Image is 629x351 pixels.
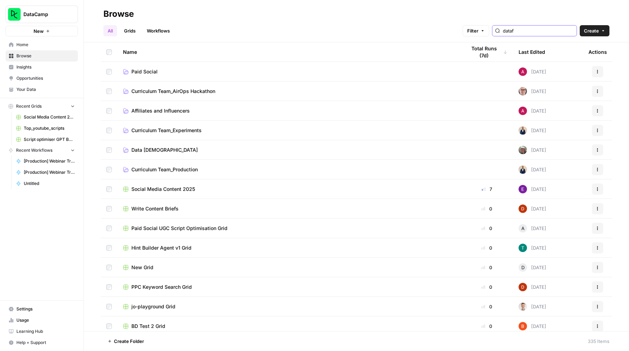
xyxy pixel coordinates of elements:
div: [DATE] [519,322,546,330]
button: Recent Grids [6,101,78,112]
button: Create Folder [103,336,148,347]
span: BD Test 2 Grid [131,323,165,330]
img: 43c7ryrks7gay32ec4w6nmwi11rw [519,107,527,115]
span: Create Folder [114,338,144,345]
span: Home [16,42,75,48]
div: 7 [466,186,507,193]
div: [DATE] [519,107,546,115]
span: Top_youtube_scripts [24,125,75,131]
span: Your Data [16,86,75,93]
span: Usage [16,317,75,323]
a: Opportunities [6,73,78,84]
div: Name [123,42,455,62]
span: New Grid [131,264,153,271]
span: Write Content Briefs [131,205,179,212]
span: Paid Social [131,68,158,75]
input: Search [503,27,574,34]
span: Curriculum Team_Experiments [131,127,202,134]
a: Curriculum Team_AirOps Hackathon [123,88,455,95]
a: Affiliates and Influencers [123,107,455,114]
span: New [34,28,44,35]
span: Script optimiser GPT Build V2 Grid [24,136,75,143]
div: Total Runs (7d) [466,42,507,62]
span: D [521,264,525,271]
a: Social Media Content 2025 [123,186,455,193]
span: Curriculum Team_Production [131,166,198,173]
span: Paid Social UGC Script Optimisation Grid [131,225,227,232]
div: 0 [466,205,507,212]
span: Recent Workflows [16,147,52,153]
div: [DATE] [519,224,546,232]
div: 0 [466,264,507,271]
span: Social Media Content 2025 [131,186,195,193]
a: Curriculum Team_Experiments [123,127,455,134]
div: [DATE] [519,165,546,174]
span: Opportunities [16,75,75,81]
a: Data [DEMOGRAPHIC_DATA] [123,146,455,153]
button: Help + Support [6,337,78,348]
div: [DATE] [519,185,546,193]
a: Untitled [13,178,78,189]
div: 0 [466,225,507,232]
a: Write Content Briefs [123,205,455,212]
a: Hint Builder Agent v1 Grid [123,244,455,251]
div: [DATE] [519,126,546,135]
img: 1pzjjafesc1p4waei0j6gv20f1t4 [519,165,527,174]
a: Settings [6,303,78,315]
span: DataCamp [23,11,66,18]
a: Paid Social UGC Script Optimisation Grid [123,225,455,232]
img: xn4bcsqcwo16kgdoe8rj5xrhu639 [519,205,527,213]
a: Curriculum Team_Production [123,166,455,173]
img: chbklcor5be38mknx3x37ojw1ir2 [519,302,527,311]
button: Workspace: DataCamp [6,6,78,23]
span: Social Media Content 2025 [24,114,75,120]
a: [Production] Webinar Transcription and Summary for the [13,167,78,178]
a: Learning Hub [6,326,78,337]
a: Top_youtube_scripts [13,123,78,134]
span: Recent Grids [16,103,42,109]
span: Curriculum Team_AirOps Hackathon [131,88,215,95]
div: [DATE] [519,263,546,272]
a: Grids [120,25,140,36]
img: 1pzjjafesc1p4waei0j6gv20f1t4 [519,126,527,135]
div: [DATE] [519,283,546,291]
div: 335 Items [588,338,609,345]
div: 0 [466,284,507,291]
a: Social Media Content 2025 [13,112,78,123]
span: A [521,225,525,232]
a: Usage [6,315,78,326]
img: DataCamp Logo [8,8,21,21]
a: All [103,25,117,36]
div: 0 [466,303,507,310]
div: [DATE] [519,67,546,76]
a: BD Test 2 Grid [123,323,455,330]
div: [DATE] [519,87,546,95]
a: jo-playground Grid [123,303,455,310]
span: Insights [16,64,75,70]
span: Data [DEMOGRAPHIC_DATA] [131,146,198,153]
button: New [6,26,78,36]
a: Your Data [6,84,78,95]
img: xn4bcsqcwo16kgdoe8rj5xrhu639 [519,283,527,291]
a: [Production] Webinar Transcription and Summary ([PERSON_NAME]) [13,156,78,167]
div: [DATE] [519,146,546,154]
a: Insights [6,62,78,73]
span: Untitled [24,180,75,187]
a: Home [6,39,78,50]
span: Create [584,27,599,34]
span: Settings [16,306,75,312]
div: 0 [466,244,507,251]
a: Script optimiser GPT Build V2 Grid [13,134,78,145]
img: ubblaqrcu943crb65ytfr4yx2m89 [519,322,527,330]
img: wn6tqp3l7dxzzqfescwn5xt246uo [519,244,527,252]
div: [DATE] [519,205,546,213]
button: Recent Workflows [6,145,78,156]
div: Browse [103,8,134,20]
span: jo-playground Grid [131,303,175,310]
span: Filter [467,27,478,34]
div: [DATE] [519,302,546,311]
span: Learning Hub [16,328,75,335]
a: New Grid [123,264,455,271]
button: Filter [463,25,489,36]
span: [Production] Webinar Transcription and Summary for the [24,169,75,175]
